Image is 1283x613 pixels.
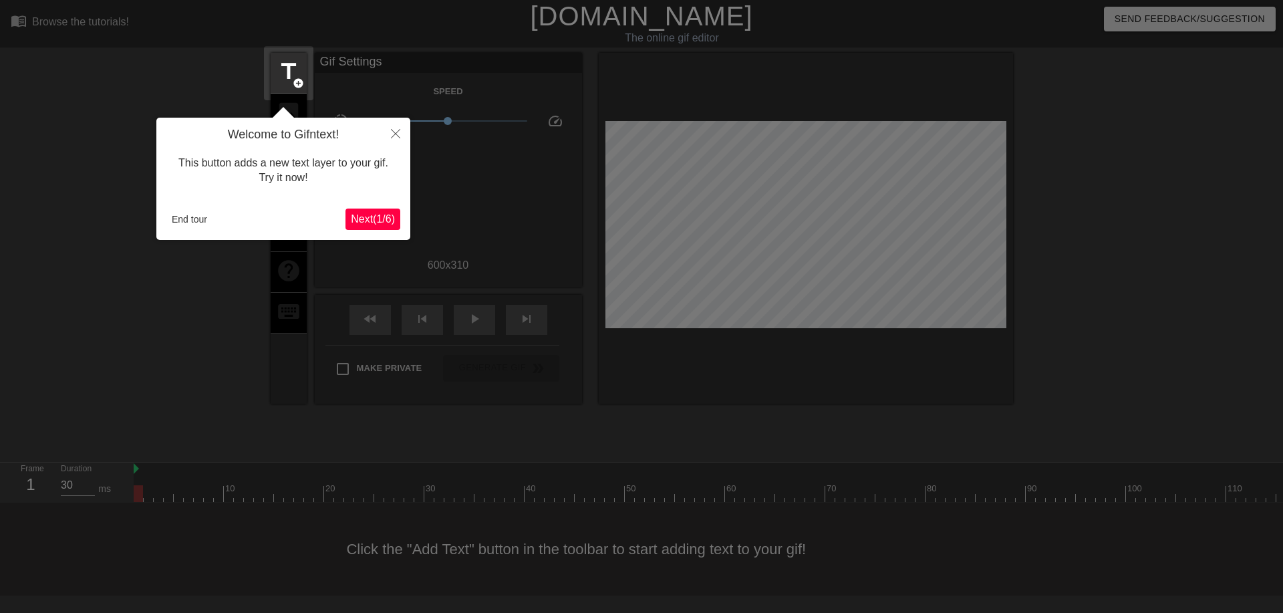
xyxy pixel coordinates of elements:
h4: Welcome to Gifntext! [166,128,400,142]
span: Next ( 1 / 6 ) [351,213,395,225]
button: Close [381,118,410,148]
button: End tour [166,209,212,229]
div: This button adds a new text layer to your gif. Try it now! [166,142,400,199]
button: Next [345,209,400,230]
